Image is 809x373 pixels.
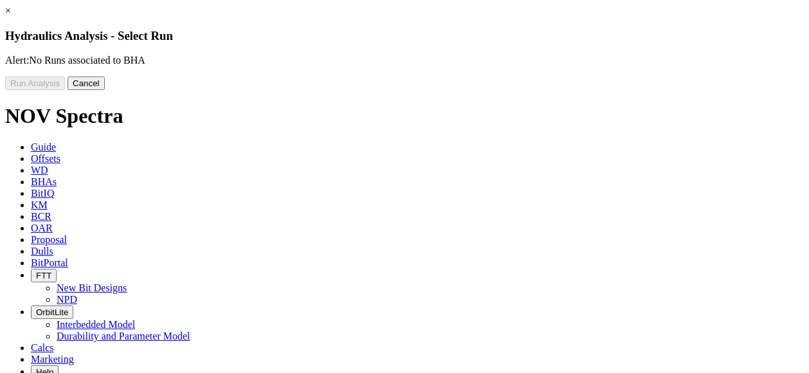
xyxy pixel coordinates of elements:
[31,257,68,268] span: BitPortal
[5,5,11,16] a: ×
[57,294,77,305] a: NPD
[31,188,54,199] span: BitIQ
[36,271,51,280] span: FTT
[68,77,105,90] button: Cancel
[31,199,48,210] span: KM
[31,234,67,245] span: Proposal
[31,211,51,222] span: BCR
[5,55,804,66] p: No Runs associated to BHA
[31,153,60,164] span: Offsets
[31,342,54,353] span: Calcs
[31,223,53,233] span: OAR
[36,307,68,317] span: OrbitLite
[31,141,56,152] span: Guide
[5,77,65,90] button: Run Analysis
[57,331,190,341] a: Durability and Parameter Model
[5,55,29,66] span: Alert:
[31,354,74,365] span: Marketing
[31,176,57,187] span: BHAs
[31,246,53,257] span: Dulls
[31,165,48,176] span: WD
[5,104,804,128] h1: NOV Spectra
[57,282,127,293] a: New Bit Designs
[57,319,135,330] a: Interbedded Model
[5,29,804,43] h3: Hydraulics Analysis - Select Run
